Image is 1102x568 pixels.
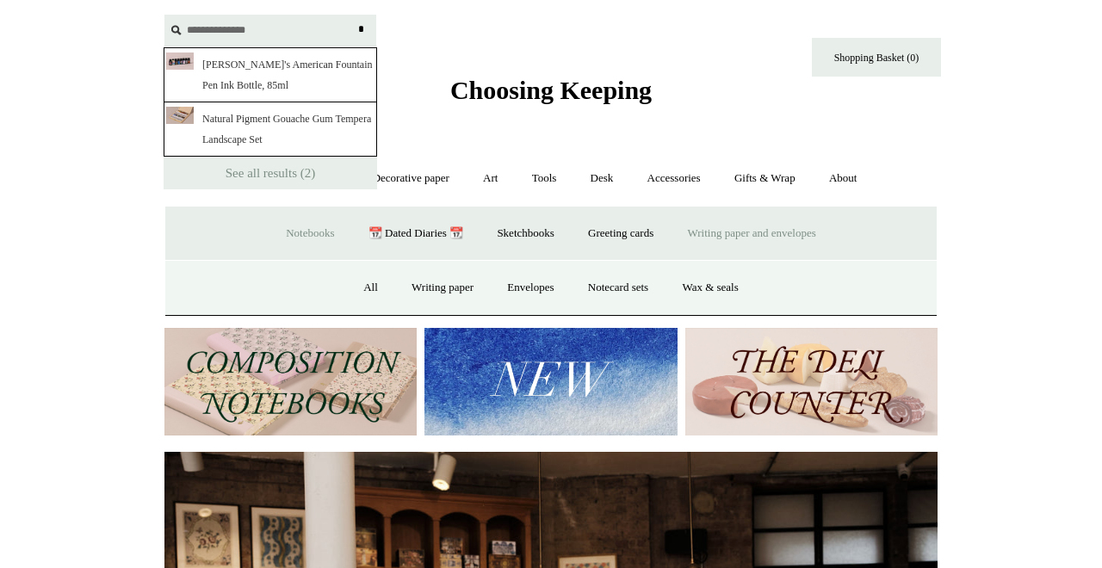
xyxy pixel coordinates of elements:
a: Sketchbooks [481,211,569,256]
a: Decorative paper [357,156,465,201]
a: All [348,265,393,311]
img: The Deli Counter [685,328,938,435]
a: Tools [517,156,573,201]
a: Notecard sets [573,265,664,311]
img: CopyrightChoosignKeepingBS20210416233RT_34c89a3c-fc2a-4edf-9358-6c798d20bbf9_thumb.jpg [166,107,194,124]
a: Art [467,156,513,201]
a: 📆 Dated Diaries 📆 [353,211,479,256]
a: Notebooks [270,211,350,256]
a: [PERSON_NAME]'s American Fountain Pen Ink Bottle, 85ml [164,47,377,102]
a: Writing paper and envelopes [672,211,832,256]
a: Writing paper [396,265,489,311]
a: Gifts & Wrap [719,156,811,201]
a: Accessories [632,156,716,201]
a: Wax & seals [666,265,753,311]
a: See all results (2) [164,157,377,189]
a: Envelopes [492,265,569,311]
a: Choosing Keeping [450,90,652,102]
a: Greeting cards [573,211,669,256]
img: 202302 Composition ledgers.jpg__PID:69722ee6-fa44-49dd-a067-31375e5d54ec [164,328,417,435]
a: Natural Pigment Gouache Gum Tempera Landscape Set [164,102,377,157]
img: CopyrightChoosignKeepingBS202104Noodler_sRT2Bis_thumb.jpg [166,52,194,70]
a: Shopping Basket (0) [812,38,941,77]
a: About [814,156,873,201]
a: Desk [575,156,629,201]
img: New.jpg__PID:f73bdf93-380a-4a35-bcfe-7823039498e1 [424,328,677,435]
span: Choosing Keeping [450,76,652,104]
